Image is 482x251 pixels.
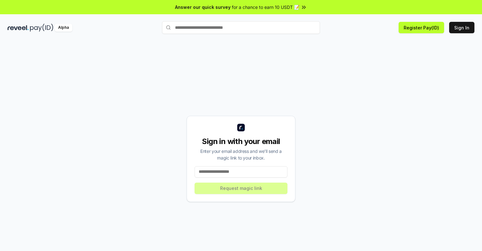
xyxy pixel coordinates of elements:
span: Answer our quick survey [175,4,231,10]
div: Enter your email address and we’ll send a magic link to your inbox. [195,148,287,161]
div: Sign in with your email [195,136,287,147]
button: Sign In [449,22,474,33]
div: Alpha [55,24,72,32]
img: logo_small [237,124,245,131]
img: pay_id [30,24,53,32]
img: reveel_dark [8,24,29,32]
span: for a chance to earn 10 USDT 📝 [232,4,299,10]
button: Register Pay(ID) [399,22,444,33]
